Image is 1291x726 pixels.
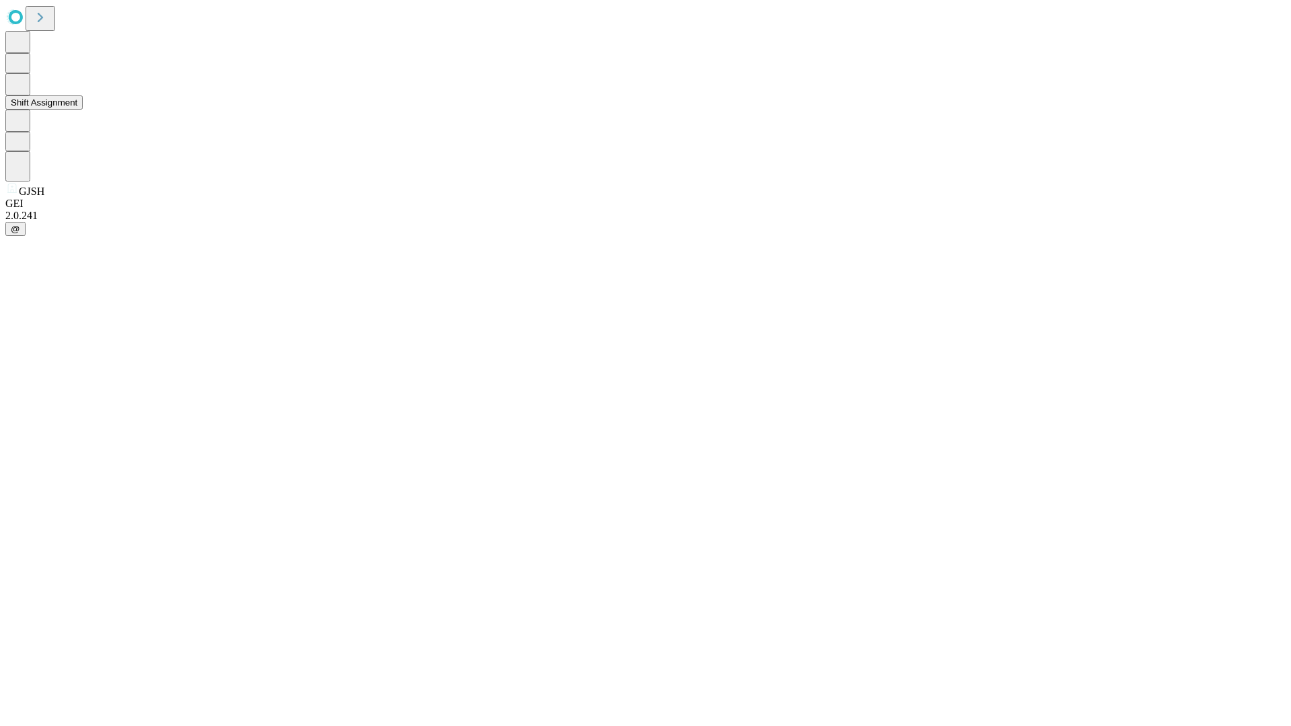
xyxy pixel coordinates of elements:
div: GEI [5,198,1286,210]
div: 2.0.241 [5,210,1286,222]
span: @ [11,224,20,234]
span: GJSH [19,186,44,197]
button: @ [5,222,26,236]
button: Shift Assignment [5,95,83,110]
